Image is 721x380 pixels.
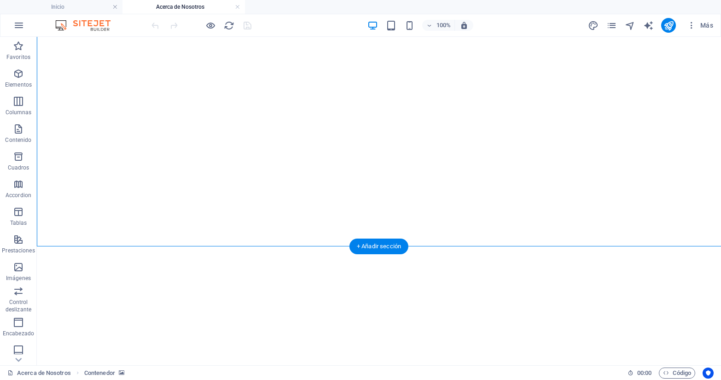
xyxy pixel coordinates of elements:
i: Volver a cargar página [224,20,234,31]
span: Haz clic para seleccionar y doble clic para editar [84,368,115,379]
p: Encabezado [3,330,34,337]
button: pages [606,20,617,31]
p: Elementos [5,81,32,88]
span: Más [687,21,713,30]
i: Al redimensionar, ajustar el nivel de zoom automáticamente para ajustarse al dispositivo elegido. [460,21,468,29]
i: Este elemento contiene un fondo [119,370,124,375]
img: Editor Logo [53,20,122,31]
span: : [644,369,645,376]
span: Código [663,368,691,379]
p: Accordion [6,192,31,199]
p: Contenido [5,136,31,144]
p: Cuadros [8,164,29,171]
i: Publicar [663,20,674,31]
h6: 100% [436,20,451,31]
button: navigator [624,20,635,31]
a: Haz clic para cancelar la selección y doble clic para abrir páginas [7,368,71,379]
p: Imágenes [6,275,31,282]
button: text_generator [643,20,654,31]
button: reload [223,20,234,31]
nav: breadcrumb [84,368,124,379]
i: Diseño (Ctrl+Alt+Y) [588,20,599,31]
button: Usercentrics [703,368,714,379]
button: 100% [422,20,455,31]
button: Haz clic para salir del modo de previsualización y seguir editando [205,20,216,31]
button: Código [659,368,695,379]
div: + Añadir sección [349,239,408,254]
span: 00 00 [637,368,651,379]
i: Navegador [625,20,635,31]
h6: Tiempo de la sesión [628,368,652,379]
button: Más [683,18,717,33]
p: Columnas [6,109,32,116]
button: design [587,20,599,31]
button: publish [661,18,676,33]
h4: Acerca de Nosotros [122,2,245,12]
i: AI Writer [643,20,654,31]
p: Tablas [10,219,27,227]
p: Favoritos [6,53,30,61]
p: Prestaciones [2,247,35,254]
